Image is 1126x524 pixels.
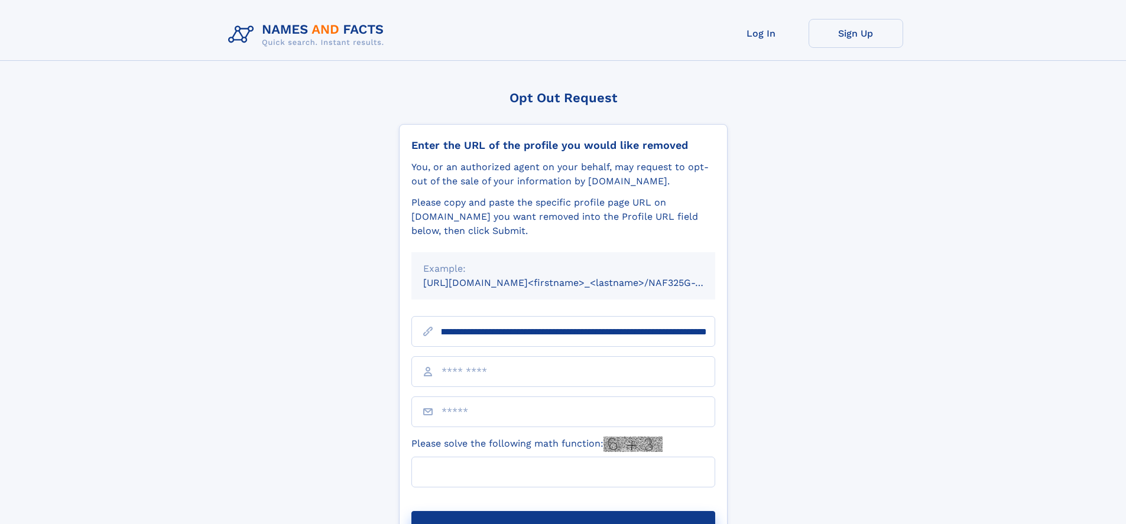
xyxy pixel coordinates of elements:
[411,437,663,452] label: Please solve the following math function:
[423,277,738,288] small: [URL][DOMAIN_NAME]<firstname>_<lastname>/NAF325G-xxxxxxxx
[411,196,715,238] div: Please copy and paste the specific profile page URL on [DOMAIN_NAME] you want removed into the Pr...
[423,262,703,276] div: Example:
[809,19,903,48] a: Sign Up
[411,139,715,152] div: Enter the URL of the profile you would like removed
[714,19,809,48] a: Log In
[223,19,394,51] img: Logo Names and Facts
[399,90,728,105] div: Opt Out Request
[411,160,715,188] div: You, or an authorized agent on your behalf, may request to opt-out of the sale of your informatio...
